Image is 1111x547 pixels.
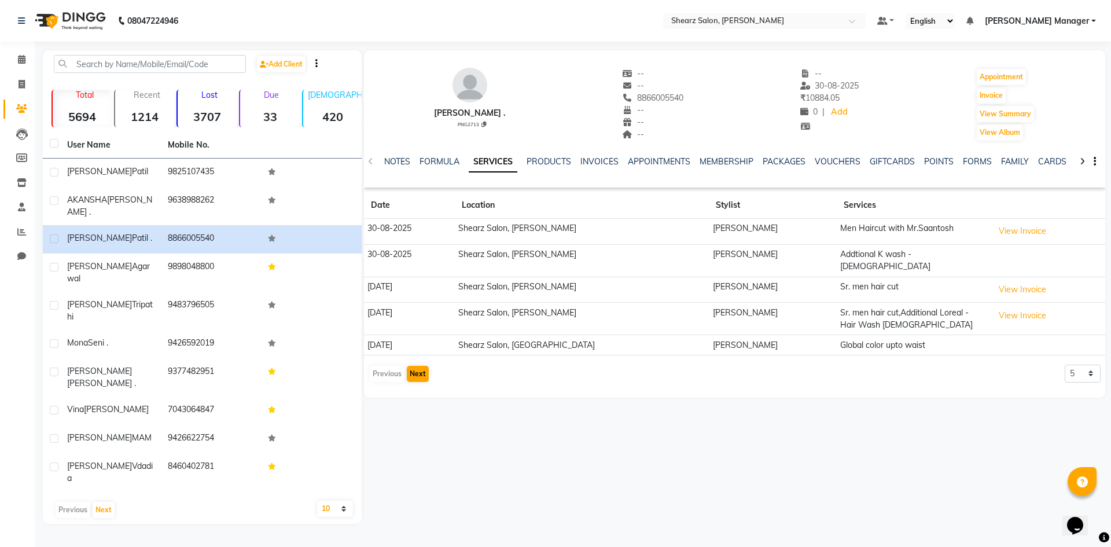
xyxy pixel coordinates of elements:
[822,106,825,118] span: |
[455,335,709,355] td: Shearz Salon, [GEOGRAPHIC_DATA]
[977,124,1023,141] button: View Album
[622,80,644,91] span: --
[800,80,859,91] span: 30-08-2025
[709,219,836,245] td: [PERSON_NAME]
[384,156,410,167] a: NOTES
[67,432,132,443] span: [PERSON_NAME]
[60,132,161,159] th: User Name
[161,358,262,397] td: 9377482951
[709,303,836,335] td: [PERSON_NAME]
[240,109,299,124] strong: 33
[709,244,836,277] td: [PERSON_NAME]
[1001,156,1029,167] a: FAMILY
[161,225,262,254] td: 8866005540
[977,69,1026,85] button: Appointment
[30,5,109,37] img: logo
[870,156,915,167] a: GIFTCARDS
[837,335,990,355] td: Global color upto waist
[994,281,1051,299] button: View Invoice
[161,132,262,159] th: Mobile No.
[622,105,644,115] span: --
[67,261,132,271] span: [PERSON_NAME]
[364,244,455,277] td: 30-08-2025
[132,166,148,177] span: patil
[161,254,262,292] td: 9898048800
[57,90,112,100] p: Total
[161,397,262,425] td: 7043064847
[127,5,178,37] b: 08047224946
[580,156,619,167] a: INVOICES
[364,192,455,219] th: Date
[455,303,709,335] td: Shearz Salon, [PERSON_NAME]
[67,404,84,414] span: Vina
[67,337,88,348] span: Mona
[800,107,818,117] span: 0
[453,68,487,102] img: avatar
[763,156,805,167] a: PACKAGES
[242,90,299,100] p: Due
[182,90,237,100] p: Lost
[800,93,840,103] span: 10884.05
[93,502,115,518] button: Next
[67,378,136,388] span: [PERSON_NAME] .
[963,156,992,167] a: FORMS
[622,117,644,127] span: --
[84,404,149,414] span: [PERSON_NAME]
[1038,156,1066,167] a: CARDS
[977,106,1034,122] button: View Summary
[161,292,262,330] td: 9483796505
[67,366,132,376] span: [PERSON_NAME]
[837,192,990,219] th: Services
[455,277,709,303] td: Shearz Salon, [PERSON_NAME]
[815,156,860,167] a: VOUCHERS
[67,194,107,205] span: AKANSHA
[1062,501,1099,535] iframe: chat widget
[622,93,683,103] span: 8866005540
[257,56,306,72] a: Add Client
[455,244,709,277] td: Shearz Salon, [PERSON_NAME]
[67,166,132,177] span: [PERSON_NAME]
[67,194,152,217] span: [PERSON_NAME] .
[527,156,571,167] a: PRODUCTS
[837,303,990,335] td: Sr. men hair cut,Additional Loreal - Hair Wash [DEMOGRAPHIC_DATA]
[700,156,753,167] a: MEMBERSHIP
[628,156,690,167] a: APPOINTMENTS
[67,299,132,310] span: [PERSON_NAME]
[178,109,237,124] strong: 3707
[115,109,174,124] strong: 1214
[161,187,262,225] td: 9638988262
[924,156,954,167] a: POINTS
[161,330,262,358] td: 9426592019
[53,109,112,124] strong: 5694
[837,277,990,303] td: Sr. men hair cut
[622,129,644,139] span: --
[829,104,849,120] a: Add
[994,307,1051,325] button: View Invoice
[364,335,455,355] td: [DATE]
[407,366,429,382] button: Next
[985,15,1089,27] span: [PERSON_NAME] Manager
[994,222,1051,240] button: View Invoice
[709,277,836,303] td: [PERSON_NAME]
[120,90,174,100] p: Recent
[439,120,506,128] div: PNG2713
[161,425,262,453] td: 9426622754
[977,87,1006,104] button: Invoice
[837,244,990,277] td: Addtional K wash - [DEMOGRAPHIC_DATA]
[800,68,822,79] span: --
[303,109,362,124] strong: 420
[469,152,517,172] a: SERVICES
[132,432,152,443] span: MAM
[709,192,836,219] th: Stylist
[709,335,836,355] td: [PERSON_NAME]
[420,156,459,167] a: FORMULA
[800,93,805,103] span: ₹
[434,107,506,119] div: [PERSON_NAME] .
[364,277,455,303] td: [DATE]
[455,192,709,219] th: Location
[364,303,455,335] td: [DATE]
[67,461,132,471] span: [PERSON_NAME]
[67,233,132,243] span: [PERSON_NAME]
[54,55,246,73] input: Search by Name/Mobile/Email/Code
[161,453,262,491] td: 8460402781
